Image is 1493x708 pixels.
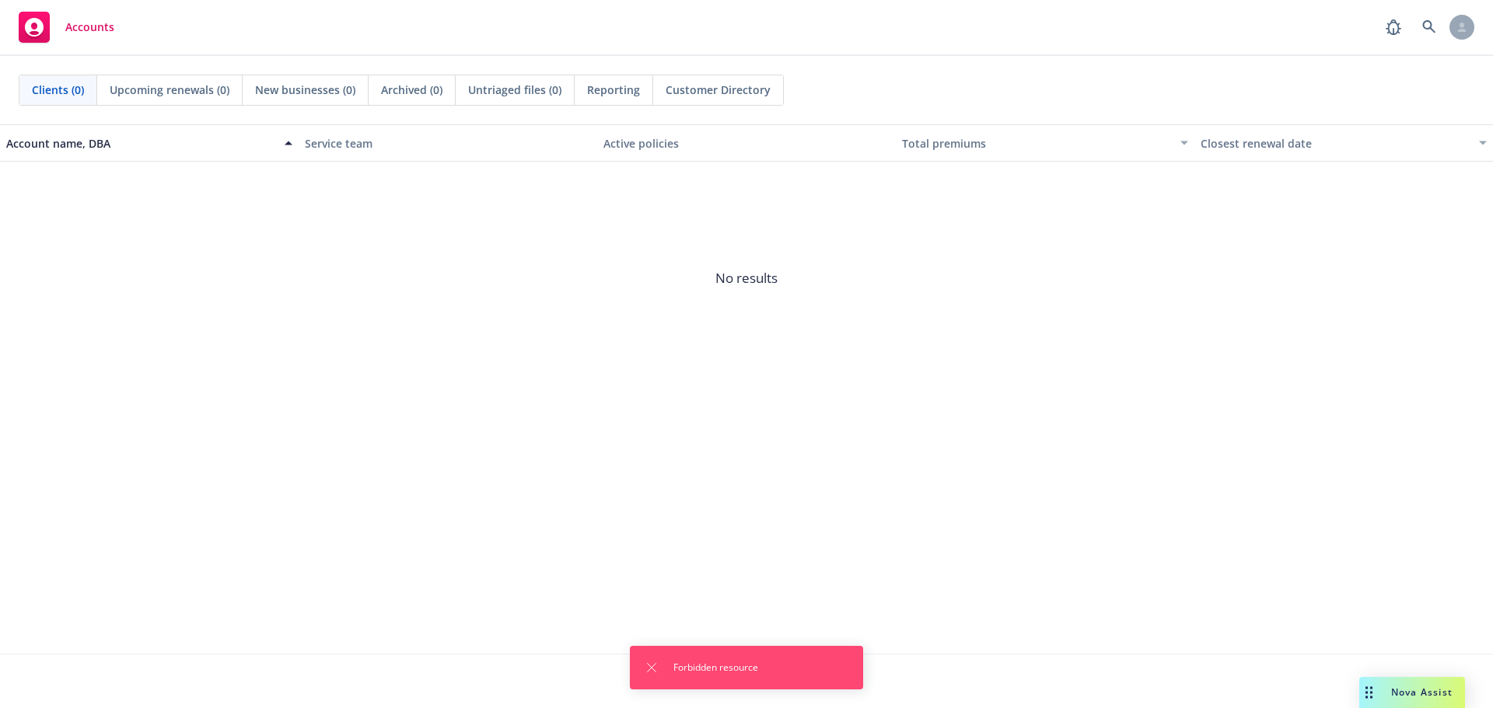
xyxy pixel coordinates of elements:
a: Search [1414,12,1445,43]
button: Dismiss notification [642,658,661,677]
span: Accounts [65,21,114,33]
button: Active policies [597,124,896,162]
div: Account name, DBA [6,135,275,152]
div: Total premiums [902,135,1171,152]
button: Nova Assist [1359,677,1465,708]
span: Archived (0) [381,82,442,98]
a: Accounts [12,5,121,49]
button: Closest renewal date [1194,124,1493,162]
span: Upcoming renewals (0) [110,82,229,98]
span: Clients (0) [32,82,84,98]
div: Service team [305,135,591,152]
span: Untriaged files (0) [468,82,561,98]
div: Closest renewal date [1201,135,1470,152]
button: Service team [299,124,597,162]
a: Report a Bug [1378,12,1409,43]
span: Nova Assist [1391,685,1453,699]
span: Reporting [587,82,640,98]
div: Active policies [603,135,890,152]
button: Total premiums [896,124,1194,162]
div: Drag to move [1359,677,1379,708]
span: Customer Directory [666,82,771,98]
span: New businesses (0) [255,82,355,98]
span: Forbidden resource [673,661,758,675]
